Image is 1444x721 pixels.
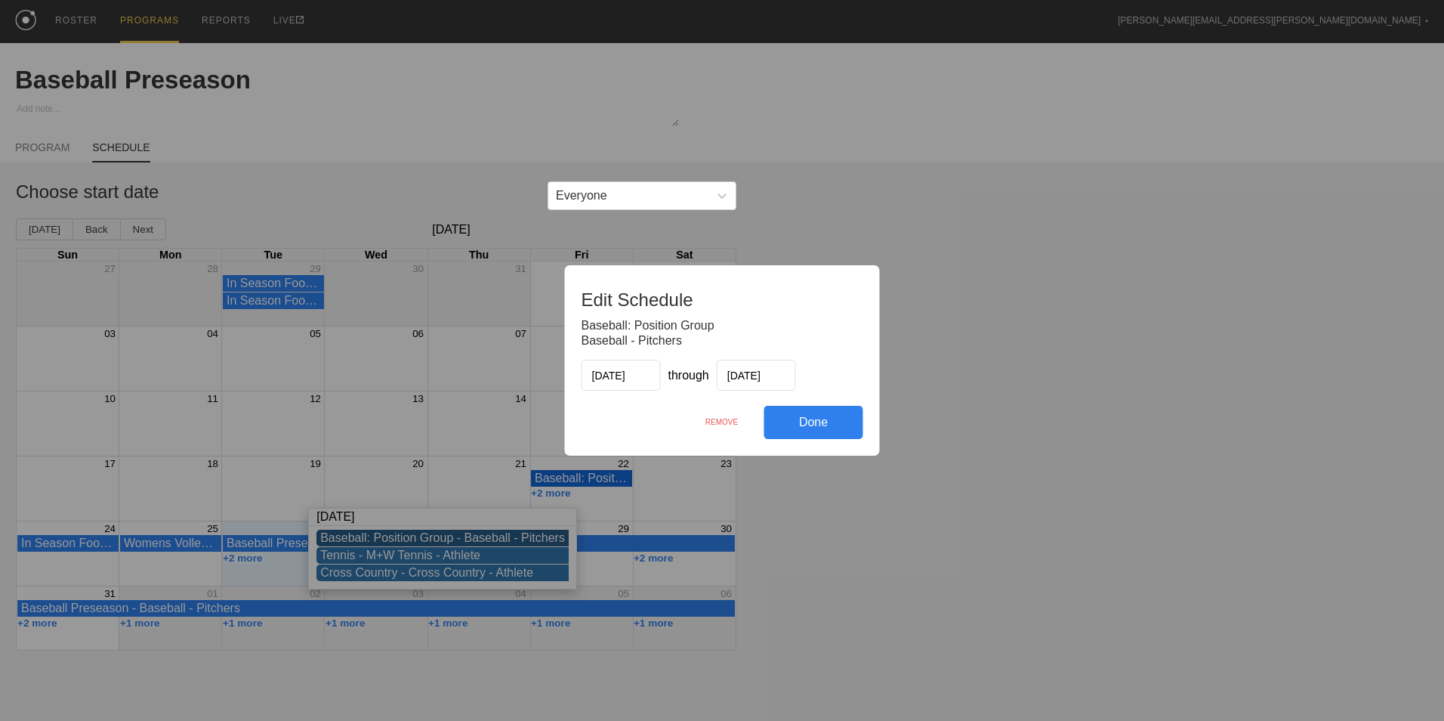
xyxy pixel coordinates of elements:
[582,360,661,391] input: Start Date
[717,360,796,391] input: End Date
[680,406,764,438] div: REMOVE
[1368,648,1444,721] iframe: Chat Widget
[582,289,863,311] h1: Edit Schedule
[582,333,863,348] div: Baseball - Pitchers
[764,406,863,439] div: Done
[668,369,709,382] span: through
[582,318,863,333] div: Baseball: Position Group
[556,189,607,203] div: Everyone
